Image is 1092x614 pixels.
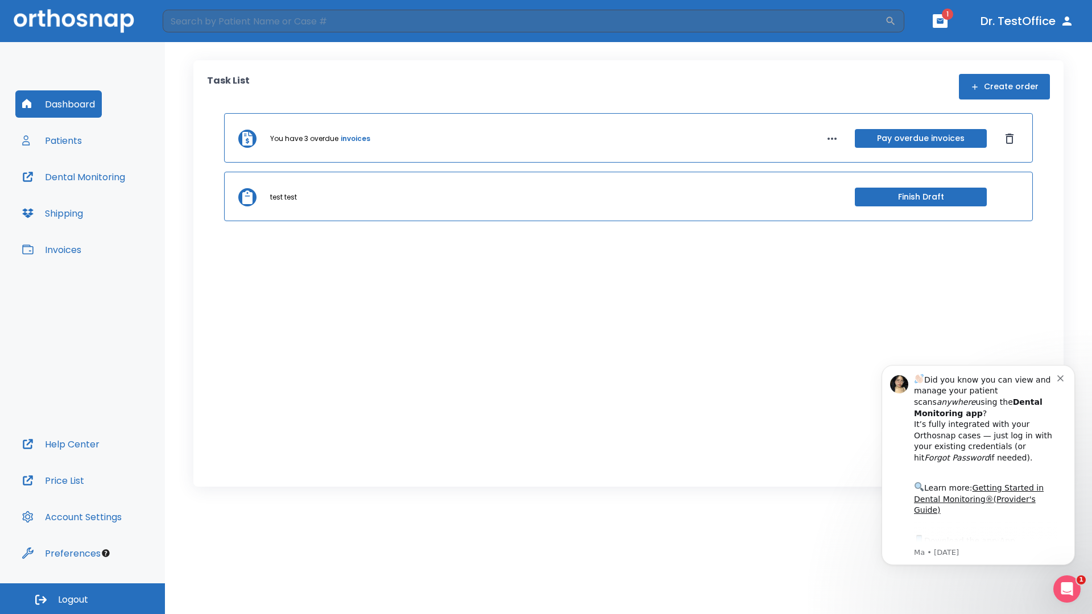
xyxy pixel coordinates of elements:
[58,594,88,606] span: Logout
[15,90,102,118] button: Dashboard
[855,129,987,148] button: Pay overdue invoices
[15,467,91,494] button: Price List
[1077,575,1086,584] span: 1
[942,9,953,20] span: 1
[15,430,106,458] button: Help Center
[864,348,1092,583] iframe: Intercom notifications message
[49,200,193,210] p: Message from Ma, sent 2w ago
[49,185,193,243] div: Download the app: | ​ Let us know if you need help getting started!
[207,74,250,99] p: Task List
[15,200,90,227] button: Shipping
[855,188,987,206] button: Finish Draft
[163,10,885,32] input: Search by Patient Name or Case #
[270,134,338,144] p: You have 3 overdue
[15,503,129,530] button: Account Settings
[193,24,202,34] button: Dismiss notification
[1000,130,1019,148] button: Dismiss
[15,127,89,154] button: Patients
[15,236,88,263] button: Invoices
[270,192,297,202] p: test test
[15,540,107,567] button: Preferences
[14,9,134,32] img: Orthosnap
[101,548,111,558] div: Tooltip anchor
[15,163,132,190] button: Dental Monitoring
[959,74,1050,99] button: Create order
[976,11,1078,31] button: Dr. TestOffice
[1053,575,1081,603] iframe: Intercom live chat
[49,188,151,209] a: App Store
[341,134,370,144] a: invoices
